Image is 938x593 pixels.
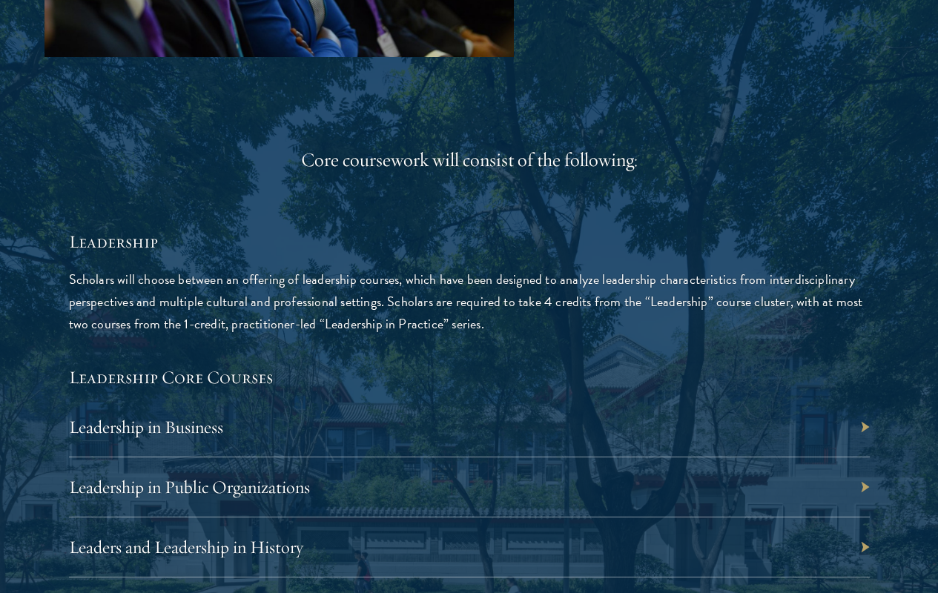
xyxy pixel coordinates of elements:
h5: Leadership Core Courses [69,365,870,390]
a: Leaders and Leadership in History [69,536,303,558]
a: Leadership in Business [69,416,223,438]
h5: Leadership [69,229,870,254]
div: Core coursework will consist of the following: [69,146,870,174]
p: Scholars will choose between an offering of leadership courses, which have been designed to analy... [69,268,870,335]
a: Leadership in Public Organizations [69,476,310,498]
